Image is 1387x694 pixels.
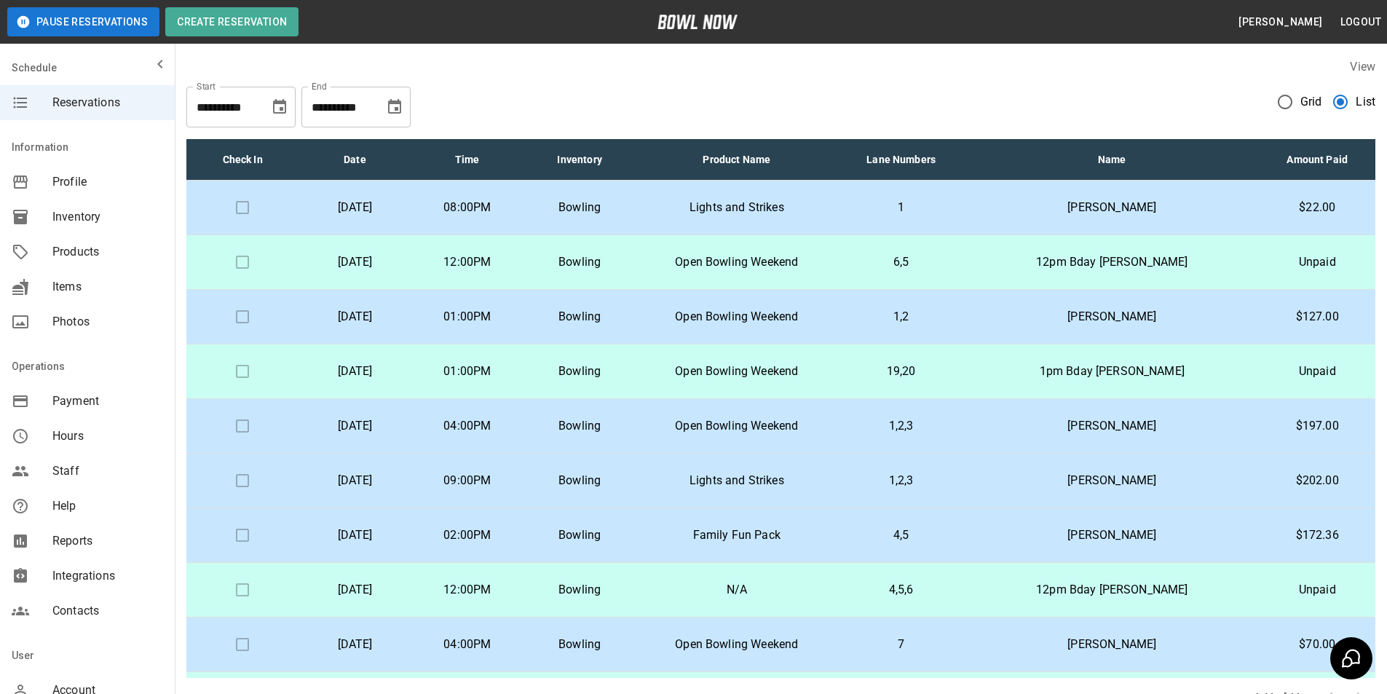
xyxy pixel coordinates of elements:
p: [DATE] [310,308,399,326]
p: 02:00PM [423,527,512,544]
th: Check In [186,139,299,181]
p: 4,5,6 [849,581,953,599]
p: Bowling [535,581,624,599]
p: [PERSON_NAME] [976,527,1247,544]
p: Open Bowling Weekend [647,253,826,271]
p: [DATE] [310,199,399,216]
p: Unpaid [1271,581,1364,599]
p: [DATE] [310,417,399,435]
p: 1pm Bday [PERSON_NAME] [976,363,1247,380]
p: Bowling [535,527,624,544]
span: List [1356,93,1375,111]
p: Bowling [535,199,624,216]
span: Hours [52,427,163,445]
p: [PERSON_NAME] [976,417,1247,435]
th: Amount Paid [1260,139,1375,181]
span: Integrations [52,567,163,585]
span: Reports [52,532,163,550]
p: Bowling [535,417,624,435]
p: 04:00PM [423,636,512,653]
p: 01:00PM [423,363,512,380]
p: 08:00PM [423,199,512,216]
p: Bowling [535,636,624,653]
button: Create Reservation [165,7,299,36]
p: Open Bowling Weekend [647,308,826,326]
p: 04:00PM [423,417,512,435]
p: $127.00 [1271,308,1364,326]
th: Inventory [523,139,636,181]
p: [PERSON_NAME] [976,472,1247,489]
p: 01:00PM [423,308,512,326]
span: Products [52,243,163,261]
p: [DATE] [310,363,399,380]
p: [DATE] [310,472,399,489]
p: $70.00 [1271,636,1364,653]
p: $172.36 [1271,527,1364,544]
span: Photos [52,313,163,331]
p: 12pm Bday [PERSON_NAME] [976,253,1247,271]
p: Open Bowling Weekend [647,363,826,380]
p: $197.00 [1271,417,1364,435]
span: Grid [1300,93,1322,111]
p: N/A [647,581,826,599]
span: Items [52,278,163,296]
span: Reservations [52,94,163,111]
p: [DATE] [310,527,399,544]
p: Open Bowling Weekend [647,417,826,435]
p: 6,5 [849,253,953,271]
p: [PERSON_NAME] [976,308,1247,326]
p: 09:00PM [423,472,512,489]
span: Profile [52,173,163,191]
p: 7 [849,636,953,653]
p: [PERSON_NAME] [976,636,1247,653]
p: Lights and Strikes [647,472,826,489]
th: Product Name [636,139,837,181]
span: Contacts [52,602,163,620]
p: Bowling [535,363,624,380]
img: logo [657,15,738,29]
p: [PERSON_NAME] [976,199,1247,216]
button: Choose date, selected date is Oct 5, 2025 [380,92,409,122]
p: Bowling [535,472,624,489]
p: Lights and Strikes [647,199,826,216]
span: Inventory [52,208,163,226]
p: $202.00 [1271,472,1364,489]
th: Name [965,139,1259,181]
p: Family Fun Pack [647,527,826,544]
button: Logout [1335,9,1387,36]
span: Help [52,497,163,515]
p: Bowling [535,308,624,326]
p: [DATE] [310,253,399,271]
th: Time [411,139,523,181]
p: Unpaid [1271,253,1364,271]
button: [PERSON_NAME] [1233,9,1328,36]
p: 1,2 [849,308,953,326]
p: [DATE] [310,636,399,653]
p: 12:00PM [423,253,512,271]
button: Choose date, selected date is Sep 5, 2025 [265,92,294,122]
p: 4,5 [849,527,953,544]
p: 1,2,3 [849,417,953,435]
p: $22.00 [1271,199,1364,216]
p: Bowling [535,253,624,271]
span: Payment [52,393,163,410]
p: 1,2,3 [849,472,953,489]
p: Unpaid [1271,363,1364,380]
p: 12:00PM [423,581,512,599]
p: 12pm Bday [PERSON_NAME] [976,581,1247,599]
p: Open Bowling Weekend [647,636,826,653]
span: Staff [52,462,163,480]
p: [DATE] [310,581,399,599]
button: Pause Reservations [7,7,159,36]
th: Lane Numbers [837,139,965,181]
th: Date [299,139,411,181]
label: View [1350,60,1375,74]
p: 19,20 [849,363,953,380]
p: 1 [849,199,953,216]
